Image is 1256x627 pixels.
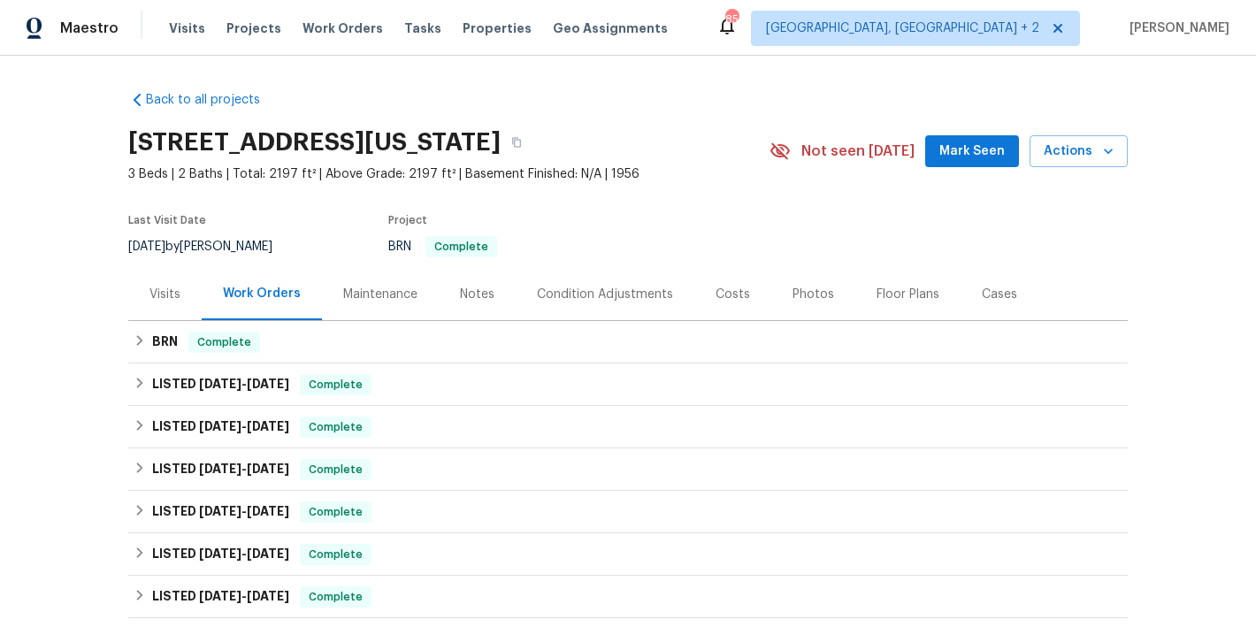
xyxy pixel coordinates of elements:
span: [DATE] [247,547,289,560]
span: [DATE] [247,505,289,517]
span: Complete [302,418,370,436]
span: - [199,378,289,390]
span: Complete [302,376,370,394]
div: Visits [149,286,180,303]
span: [DATE] [199,590,241,602]
h6: LISTED [152,544,289,565]
div: LISTED [DATE]-[DATE]Complete [128,406,1128,448]
h6: LISTED [152,501,289,523]
div: Work Orders [223,285,301,302]
div: LISTED [DATE]-[DATE]Complete [128,363,1128,406]
button: Copy Address [501,126,532,158]
span: Complete [302,503,370,521]
a: Back to all projects [128,91,298,109]
h6: LISTED [152,417,289,438]
span: Mark Seen [939,141,1005,163]
button: Actions [1030,135,1128,168]
span: Work Orders [303,19,383,37]
span: Visits [169,19,205,37]
span: Maestro [60,19,119,37]
h6: LISTED [152,374,289,395]
h2: [STREET_ADDRESS][US_STATE] [128,134,501,151]
div: Notes [460,286,494,303]
span: BRN [388,241,497,253]
span: [DATE] [247,420,289,432]
div: LISTED [DATE]-[DATE]Complete [128,448,1128,491]
div: Floor Plans [877,286,939,303]
span: Complete [427,241,495,252]
span: [DATE] [199,420,241,432]
span: - [199,505,289,517]
span: [DATE] [199,463,241,475]
span: - [199,463,289,475]
span: Projects [226,19,281,37]
div: LISTED [DATE]-[DATE]Complete [128,533,1128,576]
div: Maintenance [343,286,417,303]
span: Geo Assignments [553,19,668,37]
span: Complete [302,588,370,606]
span: [PERSON_NAME] [1122,19,1229,37]
span: Complete [302,461,370,478]
span: Properties [463,19,532,37]
span: - [199,547,289,560]
span: [GEOGRAPHIC_DATA], [GEOGRAPHIC_DATA] + 2 [766,19,1039,37]
span: Not seen [DATE] [801,142,915,160]
span: Tasks [404,22,441,34]
span: - [199,590,289,602]
span: [DATE] [199,547,241,560]
span: [DATE] [199,378,241,390]
div: Costs [716,286,750,303]
span: [DATE] [128,241,165,253]
h6: LISTED [152,586,289,608]
div: Condition Adjustments [537,286,673,303]
div: LISTED [DATE]-[DATE]Complete [128,576,1128,618]
span: Complete [190,333,258,351]
div: Cases [982,286,1017,303]
div: BRN Complete [128,321,1128,363]
h6: BRN [152,332,178,353]
span: Complete [302,546,370,563]
button: Mark Seen [925,135,1019,168]
span: [DATE] [247,463,289,475]
span: - [199,420,289,432]
div: Photos [793,286,834,303]
div: 85 [725,11,738,28]
h6: LISTED [152,459,289,480]
span: Last Visit Date [128,215,206,226]
span: Actions [1044,141,1114,163]
div: by [PERSON_NAME] [128,236,294,257]
span: Project [388,215,427,226]
span: [DATE] [247,590,289,602]
span: [DATE] [199,505,241,517]
span: [DATE] [247,378,289,390]
span: 3 Beds | 2 Baths | Total: 2197 ft² | Above Grade: 2197 ft² | Basement Finished: N/A | 1956 [128,165,770,183]
div: LISTED [DATE]-[DATE]Complete [128,491,1128,533]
